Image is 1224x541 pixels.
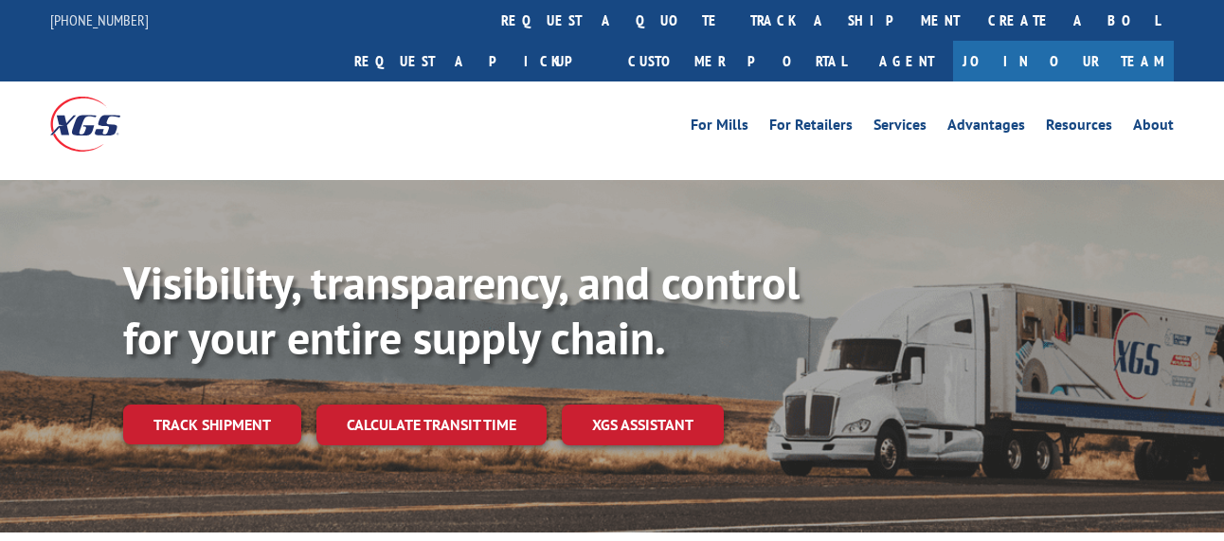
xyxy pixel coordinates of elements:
a: Track shipment [123,405,301,444]
a: Resources [1046,117,1112,138]
a: Calculate transit time [316,405,547,445]
a: Services [873,117,927,138]
a: Advantages [947,117,1025,138]
a: Join Our Team [953,41,1174,81]
a: Agent [860,41,953,81]
a: XGS ASSISTANT [562,405,724,445]
b: Visibility, transparency, and control for your entire supply chain. [123,253,800,367]
a: About [1133,117,1174,138]
a: For Mills [691,117,748,138]
a: For Retailers [769,117,853,138]
a: Request a pickup [340,41,614,81]
a: Customer Portal [614,41,860,81]
a: [PHONE_NUMBER] [50,10,149,29]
